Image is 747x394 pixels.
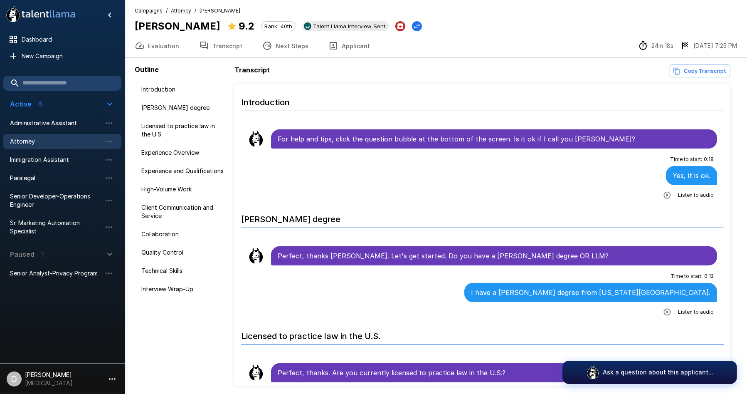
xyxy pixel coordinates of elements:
b: Outline [135,65,159,74]
h6: Licensed to practice law in the U.S. [241,323,724,345]
b: [PERSON_NAME] [135,20,220,32]
span: Experience Overview [141,149,224,157]
span: Listen to audio [678,308,714,316]
p: [DATE] 7:25 PM [693,42,737,50]
p: 24m 18s [651,42,673,50]
span: / [195,7,196,15]
h6: Introduction [241,89,724,111]
div: Experience and Qualifications [135,164,231,178]
img: llama_clean.png [248,248,264,264]
span: Listen to audio [678,191,714,199]
button: Archive Applicant [395,21,405,31]
span: Experience and Qualifications [141,167,224,175]
span: Collaboration [141,230,224,238]
h6: [PERSON_NAME] degree [241,206,724,228]
p: I have a [PERSON_NAME] degree from [US_STATE][GEOGRAPHIC_DATA]. [471,287,710,297]
p: Perfect, thanks [PERSON_NAME]. Let's get started. Do you have a [PERSON_NAME] degree OR LLM? [278,251,710,261]
div: Experience Overview [135,145,231,160]
div: Collaboration [135,227,231,242]
span: Introduction [141,85,224,94]
span: High-Volume Work [141,185,224,193]
b: 9.2 [239,20,254,32]
button: Applicant [318,34,380,57]
p: Ask a question about this applicant... [603,368,713,377]
button: Ask a question about this applicant... [562,361,737,384]
u: Campaigns [135,7,163,14]
div: [PERSON_NAME] degree [135,100,231,115]
span: 0 : 18 [704,155,714,164]
b: Transcript [234,66,270,74]
div: The time between starting and completing the interview [638,41,673,51]
div: Quality Control [135,245,231,260]
img: llama_clean.png [248,131,264,147]
div: Client Communication and Service [135,200,231,223]
div: Introduction [135,82,231,97]
u: Attorney [171,7,191,14]
span: Licensed to practice law in the U.S. [141,122,224,139]
img: logo_glasses@2x.png [586,366,599,379]
span: Talent Llama Interview Sent [310,23,389,30]
div: View profile in UKG [302,21,389,31]
button: Change Stage [412,21,422,31]
span: Technical Skills [141,267,224,275]
span: 0 : 12 [704,272,714,280]
span: [PERSON_NAME] [200,7,240,15]
div: Technical Skills [135,263,231,278]
span: [PERSON_NAME] degree [141,104,224,112]
span: Rank: 40th [261,23,295,30]
img: llama_clean.png [248,364,264,381]
span: / [166,7,168,15]
div: Interview Wrap-Up [135,282,231,297]
span: Time to start : [671,272,703,280]
span: Time to start : [670,155,702,164]
span: Interview Wrap-Up [141,285,224,293]
button: Transcript [189,34,252,57]
button: Copy transcript [670,64,730,77]
div: Licensed to practice law in the U.S. [135,119,231,142]
p: For help and tips, click the question bubble at the bottom of the screen. Is it ok if I call you ... [278,134,710,144]
span: Client Communication and Service [141,203,224,220]
div: High-Volume Work [135,182,231,197]
p: Yes, it is ok. [673,171,710,181]
span: Quality Control [141,248,224,257]
button: Evaluation [125,34,189,57]
button: Next Steps [252,34,318,57]
img: ukg_logo.jpeg [304,22,311,30]
p: Perfect, thanks. Are you currently licensed to practice law in the U.S.? [278,368,710,378]
div: The date and time when the interview was completed [680,41,737,51]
